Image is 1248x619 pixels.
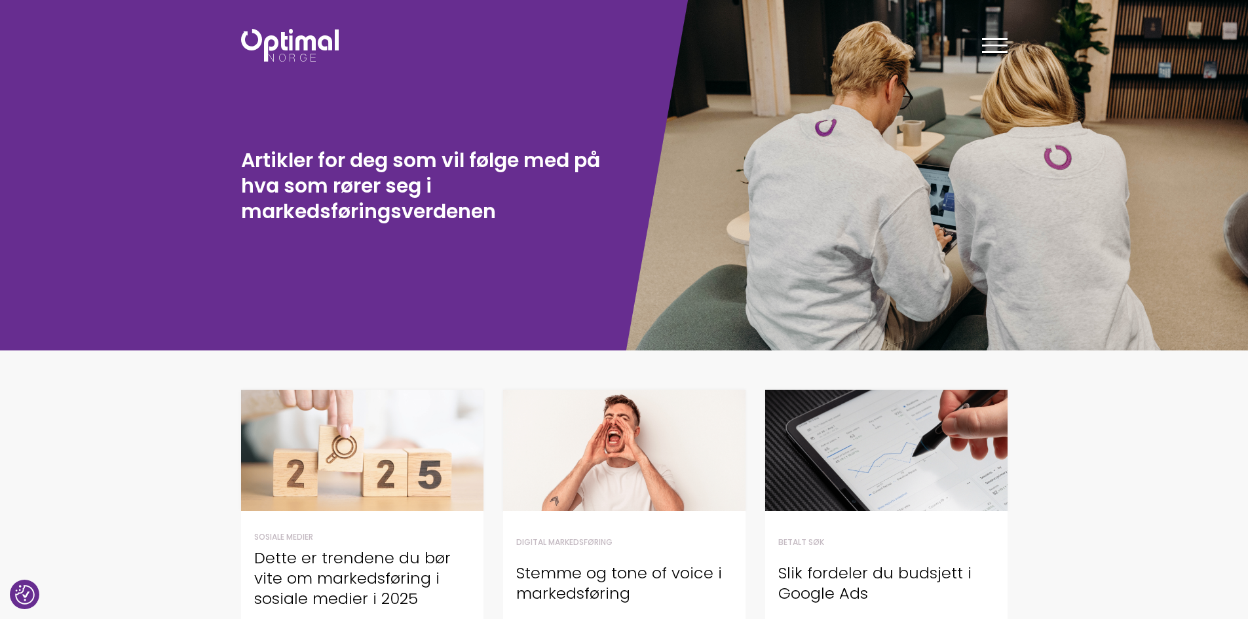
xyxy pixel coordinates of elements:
[765,390,1008,511] img: Budsjett Google Ads
[15,585,35,605] img: Revisit consent button
[516,536,732,548] li: Digital markedsføring
[241,390,483,511] img: trender sosiale medier 2025
[254,531,470,543] li: Sosiale medier
[503,390,746,511] img: Tone of voice markedsføring
[778,563,994,603] h4: Slik fordeler du budsjett i Google Ads
[241,147,618,224] h1: Artikler for deg som vil følge med på hva som rører seg i markedsføringsverdenen
[516,563,732,603] h4: Stemme og tone of voice i markedsføring
[241,29,339,62] img: Optimal Norge
[778,536,994,548] li: Betalt søk
[254,548,470,609] h4: Dette er trendene du bør vite om markedsføring i sosiale medier i 2025
[15,585,35,605] button: Samtykkepreferanser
